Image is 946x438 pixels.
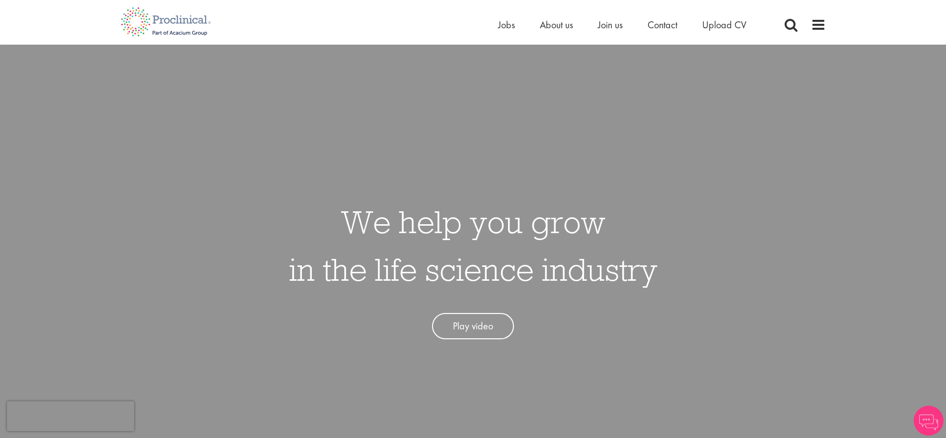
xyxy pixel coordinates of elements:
a: Jobs [498,18,515,31]
a: Contact [648,18,677,31]
a: About us [540,18,573,31]
img: Chatbot [914,406,944,436]
a: Play video [432,313,514,339]
h1: We help you grow in the life science industry [289,198,657,293]
a: Upload CV [702,18,746,31]
a: Join us [598,18,623,31]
